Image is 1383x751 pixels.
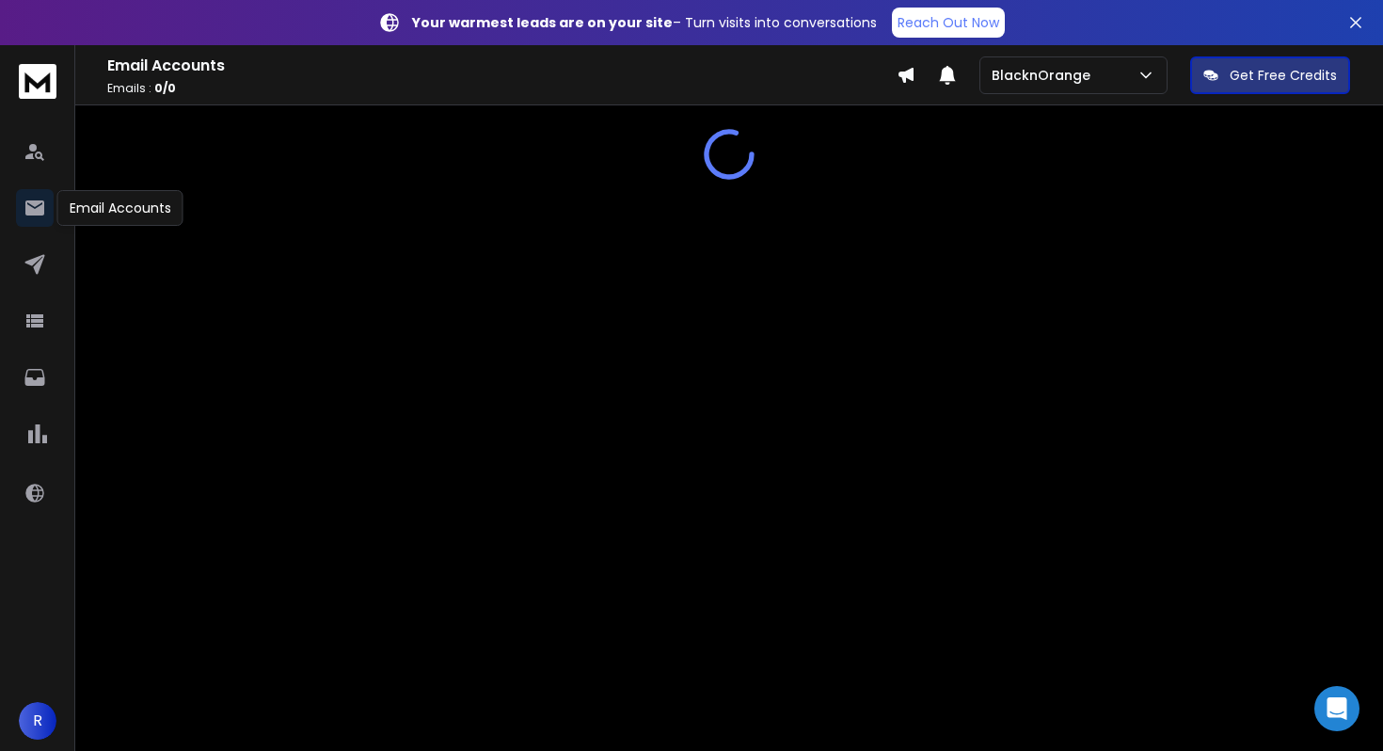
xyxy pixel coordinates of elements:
[1314,686,1359,731] div: Open Intercom Messenger
[898,13,999,32] p: Reach Out Now
[1230,66,1337,85] p: Get Free Credits
[19,702,56,740] button: R
[1190,56,1350,94] button: Get Free Credits
[412,13,877,32] p: – Turn visits into conversations
[892,8,1005,38] a: Reach Out Now
[412,13,673,32] strong: Your warmest leads are on your site
[154,80,176,96] span: 0 / 0
[57,190,183,226] div: Email Accounts
[107,55,897,77] h1: Email Accounts
[19,64,56,99] img: logo
[992,66,1098,85] p: BlacknOrange
[107,81,897,96] p: Emails :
